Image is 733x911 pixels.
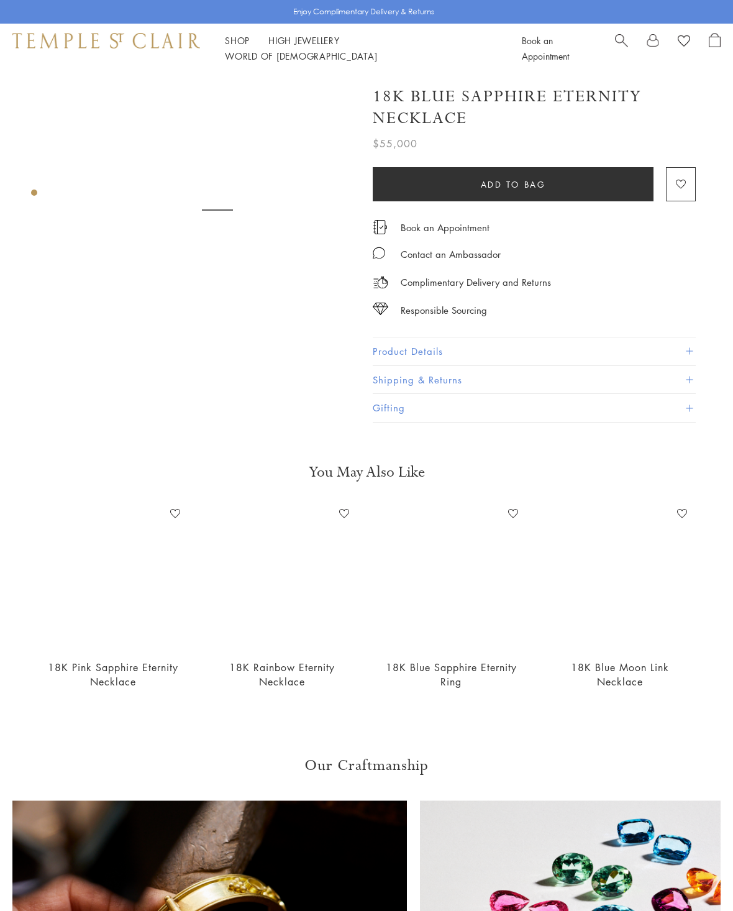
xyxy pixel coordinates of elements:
[571,661,669,689] a: 18K Blue Moon Link Necklace
[678,33,690,52] a: View Wishlist
[373,275,388,290] img: icon_delivery.svg
[379,504,523,648] a: R16800-BS65
[373,394,696,422] button: Gifting
[31,186,37,206] div: Product gallery navigation
[373,135,417,152] span: $55,000
[401,247,501,262] div: Contact an Ambassador
[50,462,683,482] h3: You May Also Like
[386,661,517,689] a: 18K Blue Sapphire Eternity Ring
[210,504,354,648] a: 18K Rainbow Eternity Necklace
[41,504,185,648] a: 18K Pink Sapphire Eternity Necklace
[522,34,569,62] a: Book an Appointment
[401,275,551,290] p: Complimentary Delivery and Returns
[225,50,377,62] a: World of [DEMOGRAPHIC_DATA]World of [DEMOGRAPHIC_DATA]
[373,220,388,234] img: icon_appointment.svg
[373,247,385,259] img: MessageIcon-01_2.svg
[373,303,388,315] img: icon_sourcing.svg
[373,167,653,201] button: Add to bag
[373,366,696,394] button: Shipping & Returns
[401,221,489,234] a: Book an Appointment
[481,178,546,191] span: Add to bag
[709,33,721,64] a: Open Shopping Bag
[48,661,178,689] a: 18K Pink Sapphire Eternity Necklace
[401,303,487,318] div: Responsible Sourcing
[225,34,250,47] a: ShopShop
[225,33,494,64] nav: Main navigation
[615,33,628,64] a: Search
[229,661,335,689] a: 18K Rainbow Eternity Necklace
[293,6,434,18] p: Enjoy Complimentary Delivery & Returns
[12,756,721,776] h3: Our Craftmanship
[268,34,340,47] a: High JewelleryHigh Jewellery
[12,33,200,48] img: Temple St. Clair
[373,337,696,365] button: Product Details
[671,853,721,899] iframe: Gorgias live chat messenger
[548,504,692,648] a: 18K Blue Moon Link Necklace
[373,86,696,129] h1: 18K Blue Sapphire Eternity Necklace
